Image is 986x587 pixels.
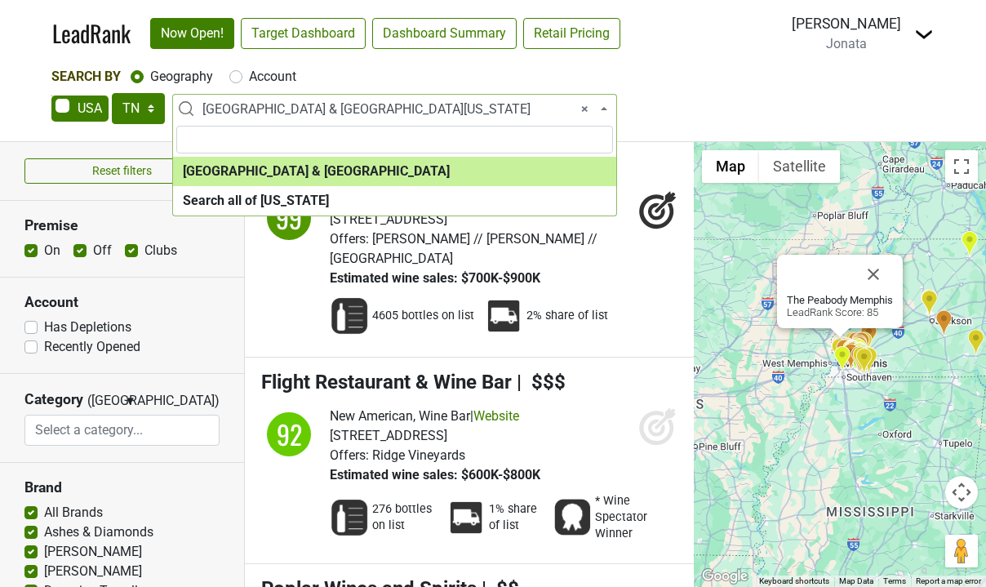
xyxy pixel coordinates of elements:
button: Drag Pegman onto the map to open Street View [945,535,978,567]
img: Wine List [330,498,369,537]
label: On [44,241,60,260]
div: Natalie's Liquor Warehouse [851,336,868,362]
div: Oaklawn Southern Dining [961,230,978,257]
span: [STREET_ADDRESS] [330,428,447,443]
span: Flight Restaurant & Wine Bar [261,371,512,394]
div: LeadRank Score: 85 [787,294,893,318]
h3: Category [24,391,83,408]
img: Award [553,498,592,537]
a: Retail Pricing [523,18,620,49]
span: Offers: [330,231,369,247]
img: Percent Distributor Share [446,498,486,537]
div: ACRE [842,340,859,367]
img: quadrant_split.svg [261,407,317,462]
label: Recently Opened [44,337,140,357]
span: ▼ [124,394,136,408]
span: [STREET_ADDRESS] [330,211,447,227]
div: Yorkshire Liquors [844,341,861,368]
span: Offers: [330,447,369,463]
span: Jonata [826,36,867,51]
b: [GEOGRAPHIC_DATA] & [GEOGRAPHIC_DATA] [183,163,450,179]
span: 276 bottles on list [372,501,437,534]
img: Google [698,566,752,587]
a: Dashboard Summary [372,18,517,49]
span: | $$$ [517,371,566,394]
a: Target Dashboard [241,18,366,49]
label: Off [93,241,112,260]
label: All Brands [44,503,103,523]
div: 99 [264,193,313,242]
span: * Wine Spectator Winner [595,493,668,542]
label: Account [249,67,296,87]
span: Memphis & West Tennessee [202,100,597,119]
span: 4605 bottles on list [372,308,474,324]
input: Select a category... [25,415,219,446]
div: City Liquors [880,253,897,280]
div: Sasha Wine & Liquor [851,334,868,361]
span: New American, Wine Bar [330,408,470,424]
label: Clubs [144,241,177,260]
div: Wine Cellar [851,345,868,372]
div: 92 [264,410,313,459]
span: ([GEOGRAPHIC_DATA]) [87,391,120,415]
img: quadrant_split.svg [261,190,317,246]
a: LeadRank [52,16,131,51]
img: Percent Distributor Share [484,296,523,336]
div: The Public Bistro [836,339,853,366]
span: Estimated wine sales: $700K-$900K [330,270,540,286]
div: The Guest House At Graceland [833,345,851,372]
div: | [330,407,540,426]
span: 2% share of list [526,308,608,324]
span: Memphis & West Tennessee [172,94,617,123]
div: [PERSON_NAME] [792,13,901,34]
div: Stellar Cellar Wine and Spirits [853,331,870,358]
img: Dropdown Menu [914,24,934,44]
a: Now Open! [150,18,234,49]
b: Search all of [US_STATE] [183,193,329,208]
button: Keyboard shortcuts [759,576,829,587]
label: Geography [150,67,213,87]
button: Toggle fullscreen view [945,150,978,183]
div: Firebirds Wood Fired Grill [855,348,873,375]
div: Windyke Country Club [852,346,869,373]
h3: Account [24,294,220,311]
span: Ridge Vineyards [372,447,465,463]
div: Flatiron Grille [920,289,937,316]
div: Waynes Wine & Liquor [851,331,868,358]
a: Website [473,408,519,424]
div: Cedar Chest Liquors [967,329,984,356]
img: Wine List [330,296,369,336]
span: Remove all items [581,100,588,119]
span: 1% share of list [489,501,543,534]
button: Show satellite imagery [759,150,840,183]
button: Map camera controls [945,476,978,509]
div: Crowne Plaza Memphis East [842,343,859,370]
button: Map Data [839,576,873,587]
h3: Brand [24,479,220,496]
div: Whole Foods Market - Memphis [843,340,860,367]
label: Has Depletions [44,318,131,337]
button: Reset filters [24,158,220,184]
span: Estimated wine sales: $600K-$800K [330,467,540,482]
label: Ashes & Diamonds [44,523,153,542]
label: [PERSON_NAME] [44,542,142,562]
a: Terms [883,576,906,585]
span: Search By [51,69,121,84]
label: [PERSON_NAME] [44,562,142,581]
a: Report a map error [916,576,981,585]
div: The Central Station Memphis, Curio Collection by Hilton [831,338,848,365]
a: Open this area in Google Maps (opens a new window) [698,566,752,587]
button: Show street map [702,150,759,183]
div: Oden's Liquor [935,309,953,336]
div: Raven and Lily restaurant [859,346,877,373]
div: Corks Wine and Spirits [853,344,870,371]
b: The Peabody Memphis [787,294,893,306]
span: [PERSON_NAME] // [PERSON_NAME] // [GEOGRAPHIC_DATA] [330,231,597,266]
h3: Premise [24,217,220,234]
div: Forked Vine Wine & Spirits [921,290,938,317]
button: Close [854,255,893,294]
